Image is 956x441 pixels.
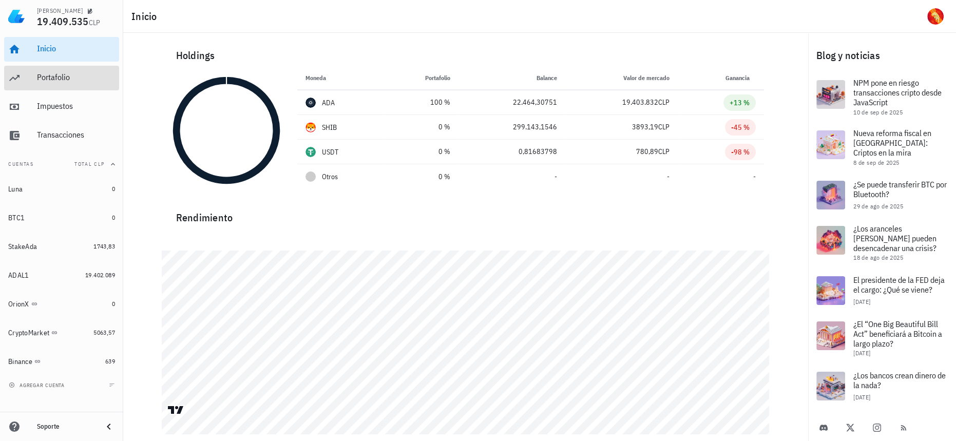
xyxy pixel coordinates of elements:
div: +13 % [730,98,750,108]
span: - [555,172,557,181]
span: Nueva reforma fiscal en [GEOGRAPHIC_DATA]: Criptos en la mira [853,128,931,158]
a: Inicio [4,37,119,62]
a: Nueva reforma fiscal en [GEOGRAPHIC_DATA]: Criptos en la mira 8 de sep de 2025 [808,122,956,172]
a: CryptoMarket 5063,57 [4,320,119,345]
div: 0 % [393,122,450,132]
div: avatar [927,8,944,25]
div: Soporte [37,423,94,431]
div: SHIB-icon [305,122,316,132]
div: Blog y noticias [808,39,956,72]
div: Impuestos [37,101,115,111]
span: agregar cuenta [11,382,65,389]
button: CuentasTotal CLP [4,152,119,177]
a: Transacciones [4,123,119,148]
div: USDT [322,147,339,157]
a: Portafolio [4,66,119,90]
a: El presidente de la FED deja el cargo: ¿Qué se viene? [DATE] [808,268,956,313]
span: 780,89 [636,147,658,156]
span: Total CLP [74,161,105,167]
span: ¿Los aranceles [PERSON_NAME] pueden desencadenar una crisis? [853,223,936,253]
div: 299.143,1546 [467,122,557,132]
a: StakeAda 1743,83 [4,234,119,259]
div: Portafolio [37,72,115,82]
a: ¿Los aranceles [PERSON_NAME] pueden desencadenar una crisis? 18 de ago de 2025 [808,218,956,268]
span: ¿Los bancos crean dinero de la nada? [853,370,946,390]
span: 19.403.832 [622,98,658,107]
span: 639 [105,357,115,365]
span: 29 de ago de 2025 [853,202,903,210]
span: - [667,172,670,181]
th: Portafolio [385,66,458,90]
span: CLP [658,122,670,131]
span: - [753,172,756,181]
div: ADAL1 [8,271,29,280]
a: Binance 639 [4,349,119,374]
div: Holdings [168,39,764,72]
span: 18 de ago de 2025 [853,254,903,261]
a: ¿Se puede transferir BTC por Bluetooth? 29 de ago de 2025 [808,172,956,218]
div: 0,81683798 [467,146,557,157]
div: OrionX [8,300,29,309]
span: CLP [658,98,670,107]
span: 0 [112,300,115,308]
div: BTC1 [8,214,25,222]
div: 22.464,30751 [467,97,557,108]
span: 0 [112,214,115,221]
div: ADA [322,98,335,108]
div: Binance [8,357,32,366]
span: 19.409.535 [37,14,89,28]
div: [PERSON_NAME] [37,7,83,15]
span: 5063,57 [93,329,115,336]
span: El presidente de la FED deja el cargo: ¿Qué se viene? [853,275,945,295]
span: ¿Se puede transferir BTC por Bluetooth? [853,179,947,199]
div: Rendimiento [168,201,764,226]
div: 0 % [393,171,450,182]
div: CryptoMarket [8,329,49,337]
span: Otros [322,171,338,182]
th: Valor de mercado [565,66,678,90]
h1: Inicio [131,8,161,25]
div: StakeAda [8,242,37,251]
a: ADAL1 19.402.089 [4,263,119,287]
div: USDT-icon [305,147,316,157]
th: Balance [458,66,565,90]
span: Ganancia [725,74,756,82]
span: 8 de sep de 2025 [853,159,899,166]
span: [DATE] [853,349,870,357]
div: Inicio [37,44,115,53]
span: 19.402.089 [85,271,115,279]
span: CLP [89,18,101,27]
div: -45 % [731,122,750,132]
span: CLP [658,147,670,156]
div: -98 % [731,147,750,157]
span: 0 [112,185,115,193]
div: ADA-icon [305,98,316,108]
div: Transacciones [37,130,115,140]
span: NPM pone en riesgo transacciones cripto desde JavaScript [853,78,942,107]
span: 1743,83 [93,242,115,250]
span: 10 de sep de 2025 [853,108,903,116]
a: ¿Los bancos crean dinero de la nada? [DATE] [808,363,956,409]
a: Charting by TradingView [167,405,185,415]
div: 100 % [393,97,450,108]
a: NPM pone en riesgo transacciones cripto desde JavaScript 10 de sep de 2025 [808,72,956,122]
button: agregar cuenta [6,380,69,390]
a: BTC1 0 [4,205,119,230]
div: Luna [8,185,23,194]
span: ¿El “One Big Beautiful Bill Act” beneficiará a Bitcoin a largo plazo? [853,319,942,349]
div: SHIB [322,122,337,132]
a: ¿El “One Big Beautiful Bill Act” beneficiará a Bitcoin a largo plazo? [DATE] [808,313,956,363]
div: 0 % [393,146,450,157]
a: Luna 0 [4,177,119,201]
span: [DATE] [853,298,870,305]
span: 3893,19 [632,122,658,131]
th: Moneda [297,66,385,90]
a: OrionX 0 [4,292,119,316]
img: LedgiFi [8,8,25,25]
span: [DATE] [853,393,870,401]
a: Impuestos [4,94,119,119]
